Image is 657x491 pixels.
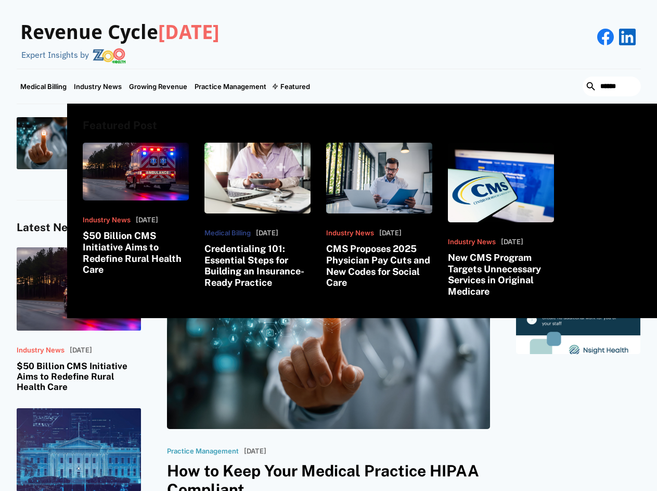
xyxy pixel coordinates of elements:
[17,117,161,169] a: Practice ManagementHow to Keep Your Medical Practice HIPAA Compliant
[158,21,220,44] span: [DATE]
[136,216,158,224] p: [DATE]
[17,346,65,355] p: Industry News
[270,69,314,104] div: Featured
[20,21,220,45] h3: Revenue Cycle
[191,69,270,104] a: Practice Management
[379,229,402,237] p: [DATE]
[448,238,496,246] p: Industry News
[204,229,251,237] p: Medical Billing
[17,247,141,393] a: Industry News[DATE]$50 Billion CMS Initiative Aims to Redefine Rural Health Care
[83,143,189,275] a: Industry News[DATE]$50 Billion CMS Initiative Aims to Redefine Rural Health Care
[17,221,141,234] h4: Latest News
[83,230,189,275] h3: $50 Billion CMS Initiative Aims to Redefine Rural Health Care
[326,229,374,237] p: Industry News
[326,243,432,288] h3: CMS Proposes 2025 Physician Pay Cuts and New Codes for Social Care
[256,229,278,237] p: [DATE]
[17,361,141,393] h3: $50 Billion CMS Initiative Aims to Redefine Rural Health Care
[70,69,125,104] a: Industry News
[448,252,554,297] h3: New CMS Program Targets Unnecessary Services in Original Medicare
[125,69,191,104] a: Growing Revenue
[17,10,220,64] a: Revenue Cycle[DATE]Expert Insights by
[204,243,311,288] h3: Credentialing 101: Essential Steps for Building an Insurance-Ready Practice
[448,143,554,297] a: Industry News[DATE]New CMS Program Targets Unnecessary Services in Original Medicare
[326,143,432,288] a: Industry News[DATE]CMS Proposes 2025 Physician Pay Cuts and New Codes for Social Care
[280,82,310,91] div: Featured
[244,447,266,456] p: [DATE]
[167,447,239,456] p: Practice Management
[204,143,311,288] a: Medical Billing[DATE]Credentialing 101: Essential Steps for Building an Insurance-Ready Practice
[17,69,70,104] a: Medical Billing
[70,346,92,355] p: [DATE]
[501,238,523,246] p: [DATE]
[83,216,131,224] p: Industry News
[21,50,89,60] div: Expert Insights by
